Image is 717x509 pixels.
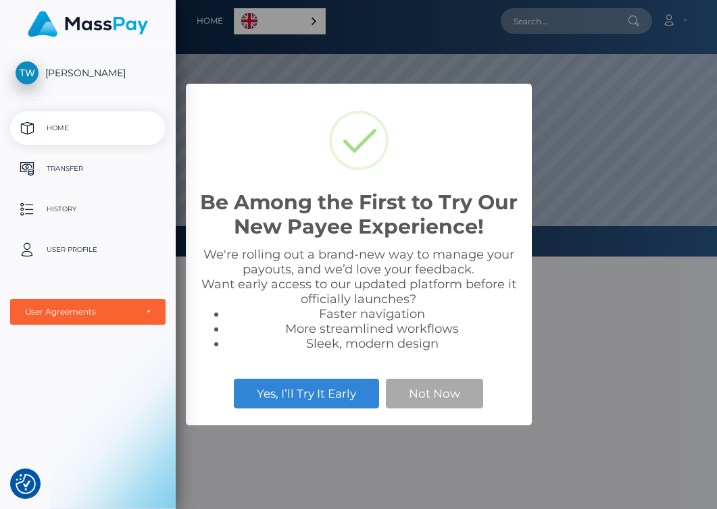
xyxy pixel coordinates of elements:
[226,336,518,351] li: Sleek, modern design
[10,67,166,79] span: [PERSON_NAME]
[16,474,36,494] img: Revisit consent button
[226,306,518,321] li: Faster navigation
[199,247,518,351] div: We're rolling out a brand-new way to manage your payouts, and we’d love your feedback. Want early...
[16,474,36,494] button: Consent Preferences
[16,240,160,260] p: User Profile
[386,379,483,408] button: Not Now
[234,379,379,408] button: Yes, I’ll Try It Early
[28,11,148,37] img: MassPay
[16,199,160,219] p: History
[16,159,160,179] p: Transfer
[199,190,518,239] h2: Be Among the First to Try Our New Payee Experience!
[16,118,160,138] p: Home
[25,306,136,317] div: User Agreements
[10,299,166,325] button: User Agreements
[226,321,518,336] li: More streamlined workflows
